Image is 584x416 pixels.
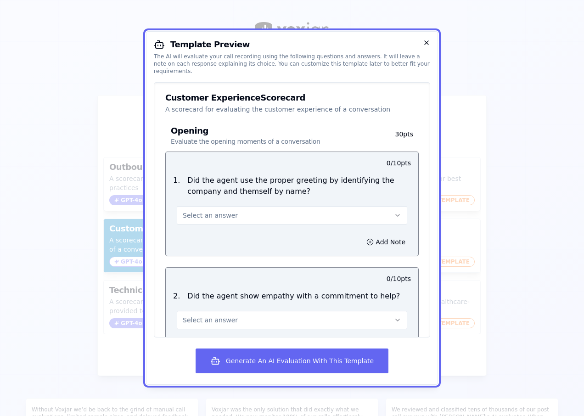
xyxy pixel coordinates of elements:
p: 2 . [169,291,184,302]
p: 0 / 10 pts [387,274,411,283]
p: Did the agent show empathy with a commitment to help? [187,291,400,302]
button: Add Note [361,236,411,248]
p: Evaluate the opening moments of a conversation [171,137,320,146]
button: Generate An AI Evaluation With This Template [196,349,388,373]
div: The AI will evaluate your call recording using the following questions and answers. It will leave... [154,53,430,75]
h3: Opening [171,127,373,146]
span: Select an answer [183,211,238,220]
h3: Customer Experience Scorecard [165,94,305,102]
p: A scorecard for evaluating the customer experience of a conversation [165,105,419,114]
p: Did the agent use the proper greeting by identifying the company and themself by name? [187,175,411,197]
span: Select an answer [183,315,238,325]
p: 30 pts [373,129,413,146]
p: 0 / 10 pts [387,158,411,168]
h2: Template Preview [154,39,430,50]
p: 1 . [169,175,184,197]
